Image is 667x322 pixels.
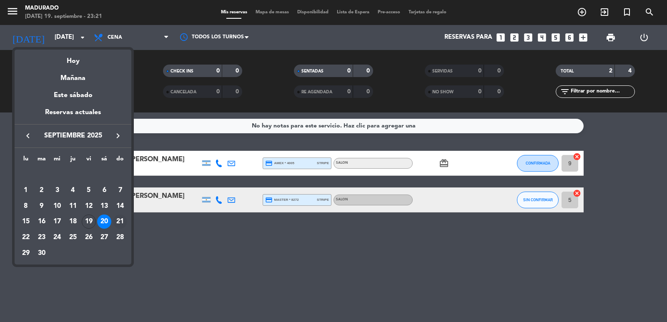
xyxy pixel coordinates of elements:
div: 6 [97,183,111,197]
td: 26 de septiembre de 2025 [81,230,97,245]
td: 23 de septiembre de 2025 [34,230,50,245]
td: 9 de septiembre de 2025 [34,198,50,214]
th: jueves [65,154,81,167]
button: keyboard_arrow_right [110,130,125,141]
td: 22 de septiembre de 2025 [18,230,34,245]
div: 20 [97,215,111,229]
th: martes [34,154,50,167]
td: 13 de septiembre de 2025 [97,198,113,214]
div: 17 [50,215,64,229]
div: 18 [66,215,80,229]
td: 3 de septiembre de 2025 [49,182,65,198]
div: 23 [35,230,49,245]
td: 18 de septiembre de 2025 [65,214,81,230]
div: 4 [66,183,80,197]
td: 4 de septiembre de 2025 [65,182,81,198]
th: miércoles [49,154,65,167]
td: 29 de septiembre de 2025 [18,245,34,261]
div: 9 [35,199,49,213]
td: 28 de septiembre de 2025 [112,230,128,245]
td: 7 de septiembre de 2025 [112,182,128,198]
td: 11 de septiembre de 2025 [65,198,81,214]
div: Mañana [15,67,131,84]
div: 8 [19,199,33,213]
div: Este sábado [15,84,131,107]
th: domingo [112,154,128,167]
div: 30 [35,246,49,260]
div: 22 [19,230,33,245]
i: keyboard_arrow_right [113,131,123,141]
div: 14 [113,199,127,213]
td: 5 de septiembre de 2025 [81,182,97,198]
td: 17 de septiembre de 2025 [49,214,65,230]
button: keyboard_arrow_left [20,130,35,141]
span: septiembre 2025 [35,130,110,141]
div: 19 [82,215,96,229]
div: 13 [97,199,111,213]
div: 21 [113,215,127,229]
td: SEP. [18,167,128,182]
td: 8 de septiembre de 2025 [18,198,34,214]
td: 2 de septiembre de 2025 [34,182,50,198]
td: 1 de septiembre de 2025 [18,182,34,198]
div: 24 [50,230,64,245]
div: 29 [19,246,33,260]
td: 10 de septiembre de 2025 [49,198,65,214]
div: 10 [50,199,64,213]
td: 25 de septiembre de 2025 [65,230,81,245]
div: 1 [19,183,33,197]
td: 14 de septiembre de 2025 [112,198,128,214]
div: 25 [66,230,80,245]
td: 30 de septiembre de 2025 [34,245,50,261]
div: 16 [35,215,49,229]
div: 15 [19,215,33,229]
div: 2 [35,183,49,197]
td: 12 de septiembre de 2025 [81,198,97,214]
div: 26 [82,230,96,245]
div: 11 [66,199,80,213]
td: 24 de septiembre de 2025 [49,230,65,245]
td: 27 de septiembre de 2025 [97,230,113,245]
div: Hoy [15,50,131,67]
i: keyboard_arrow_left [23,131,33,141]
th: lunes [18,154,34,167]
th: sábado [97,154,113,167]
td: 21 de septiembre de 2025 [112,214,128,230]
div: 3 [50,183,64,197]
div: 12 [82,199,96,213]
td: 6 de septiembre de 2025 [97,182,113,198]
td: 19 de septiembre de 2025 [81,214,97,230]
div: Reservas actuales [15,107,131,124]
td: 20 de septiembre de 2025 [97,214,113,230]
div: 5 [82,183,96,197]
td: 15 de septiembre de 2025 [18,214,34,230]
td: 16 de septiembre de 2025 [34,214,50,230]
div: 7 [113,183,127,197]
div: 27 [97,230,111,245]
div: 28 [113,230,127,245]
th: viernes [81,154,97,167]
